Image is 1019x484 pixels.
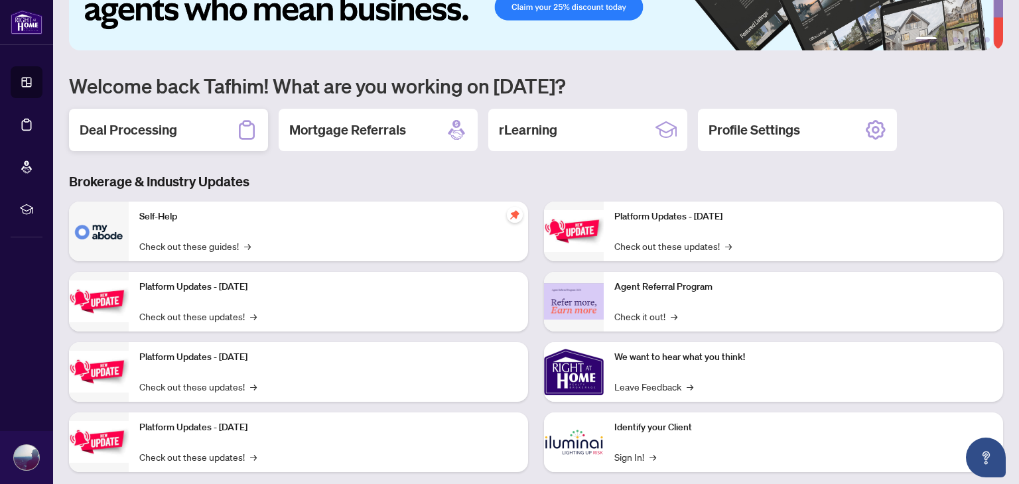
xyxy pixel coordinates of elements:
[250,450,257,464] span: →
[250,379,257,394] span: →
[289,121,406,139] h2: Mortgage Referrals
[671,309,677,324] span: →
[244,239,251,253] span: →
[985,37,990,42] button: 6
[250,309,257,324] span: →
[14,445,39,470] img: Profile Icon
[614,239,732,253] a: Check out these updates!→
[953,37,958,42] button: 3
[139,239,251,253] a: Check out these guides!→
[69,351,129,393] img: Platform Updates - July 21, 2025
[69,202,129,261] img: Self-Help
[614,210,992,224] p: Platform Updates - [DATE]
[499,121,557,139] h2: rLearning
[974,37,979,42] button: 5
[544,283,604,320] img: Agent Referral Program
[69,73,1003,98] h1: Welcome back Tafhim! What are you working on [DATE]?
[709,121,800,139] h2: Profile Settings
[544,210,604,252] img: Platform Updates - June 23, 2025
[614,309,677,324] a: Check it out!→
[966,438,1006,477] button: Open asap
[687,379,693,394] span: →
[614,379,693,394] a: Leave Feedback→
[544,342,604,402] img: We want to hear what you think!
[916,37,937,42] button: 1
[942,37,947,42] button: 2
[614,350,992,365] p: We want to hear what you think!
[614,280,992,294] p: Agent Referral Program
[69,280,129,322] img: Platform Updates - September 16, 2025
[139,379,257,394] a: Check out these updates!→
[614,450,656,464] a: Sign In!→
[649,450,656,464] span: →
[544,412,604,472] img: Identify your Client
[963,37,969,42] button: 4
[69,172,1003,191] h3: Brokerage & Industry Updates
[139,309,257,324] a: Check out these updates!→
[139,210,517,224] p: Self-Help
[507,207,523,223] span: pushpin
[11,10,42,34] img: logo
[614,420,992,435] p: Identify your Client
[139,420,517,435] p: Platform Updates - [DATE]
[80,121,177,139] h2: Deal Processing
[69,421,129,463] img: Platform Updates - July 8, 2025
[139,450,257,464] a: Check out these updates!→
[139,350,517,365] p: Platform Updates - [DATE]
[139,280,517,294] p: Platform Updates - [DATE]
[725,239,732,253] span: →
